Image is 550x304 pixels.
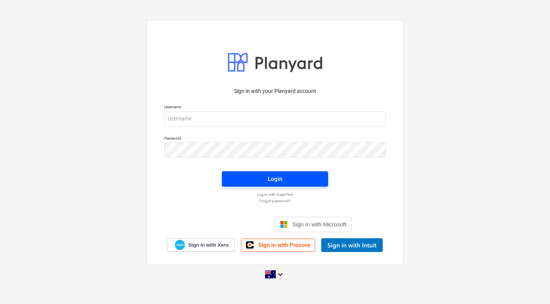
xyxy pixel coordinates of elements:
i: keyboard_arrow_down [276,270,285,279]
p: Password [164,136,386,142]
span: Sign in with Xero [188,242,228,249]
p: Username [164,104,386,111]
img: Xero logo [175,240,185,250]
a: Forgot password? [160,198,390,203]
a: Log in with magic link [160,192,390,197]
a: Sign in with Xero [167,238,235,252]
p: Sign in with your Planyard account [164,87,386,95]
img: Microsoft logo [280,221,288,228]
span: Sign in with Microsoft [292,221,346,228]
div: Login [268,174,282,184]
span: Sign in with Procore [258,242,310,249]
a: Sign in with Procore [241,239,315,252]
input: Username [164,111,386,127]
button: Login [222,171,328,187]
iframe: Sign in with Google Button [195,216,273,233]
